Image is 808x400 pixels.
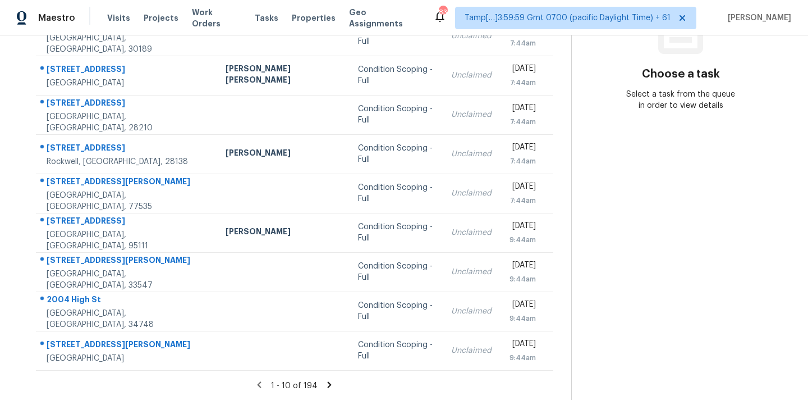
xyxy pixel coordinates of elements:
span: Projects [144,12,178,24]
div: [GEOGRAPHIC_DATA], [GEOGRAPHIC_DATA], 33547 [47,269,208,291]
div: 9:44am [509,234,536,246]
div: 9:44am [509,313,536,324]
div: [DATE] [509,63,536,77]
div: Unclaimed [451,266,492,278]
div: [DATE] [509,220,536,234]
div: 7:44am [509,38,536,49]
div: Unclaimed [451,188,492,199]
div: [DATE] [509,299,536,313]
div: [PERSON_NAME] [226,147,340,161]
div: Condition Scoping - Full [358,103,433,126]
div: Select a task from the queue in order to view details [626,89,736,111]
div: [STREET_ADDRESS] [47,97,208,111]
div: Unclaimed [451,109,492,120]
div: [STREET_ADDRESS][PERSON_NAME] [47,254,208,269]
div: Condition Scoping - Full [358,221,433,244]
div: Unclaimed [451,70,492,81]
div: Condition Scoping - Full [358,25,433,47]
div: [GEOGRAPHIC_DATA], [GEOGRAPHIC_DATA], 28210 [47,111,208,134]
span: Tasks [255,14,278,22]
div: [DATE] [509,338,536,352]
div: Condition Scoping - Full [358,339,433,362]
div: [DATE] [509,181,536,195]
div: Condition Scoping - Full [358,64,433,87]
div: [STREET_ADDRESS] [47,63,208,78]
div: [STREET_ADDRESS][PERSON_NAME] [47,176,208,190]
div: 7:44am [509,156,536,167]
div: [GEOGRAPHIC_DATA] [47,353,208,364]
span: Maestro [38,12,75,24]
div: 7:44am [509,195,536,206]
div: [GEOGRAPHIC_DATA], [GEOGRAPHIC_DATA], 30189 [47,33,208,55]
div: [DATE] [509,142,536,156]
div: [PERSON_NAME] [226,226,340,240]
div: [GEOGRAPHIC_DATA], [GEOGRAPHIC_DATA], 77535 [47,190,208,212]
span: Properties [292,12,336,24]
div: [STREET_ADDRESS] [47,142,208,156]
div: Unclaimed [451,30,492,42]
div: Unclaimed [451,227,492,238]
div: Condition Scoping - Full [358,261,433,283]
div: Condition Scoping - Full [358,143,433,165]
span: Visits [107,12,130,24]
div: [DATE] [509,260,536,274]
div: 7:44am [509,77,536,88]
div: [STREET_ADDRESS][PERSON_NAME] [47,339,208,353]
div: 838 [439,7,447,18]
div: [STREET_ADDRESS] [47,215,208,229]
span: 1 - 10 of 194 [271,382,318,390]
span: [PERSON_NAME] [723,12,791,24]
div: [DATE] [509,102,536,116]
div: [GEOGRAPHIC_DATA], [GEOGRAPHIC_DATA], 95111 [47,229,208,252]
span: Work Orders [192,7,241,29]
div: 9:44am [509,274,536,285]
div: Unclaimed [451,148,492,160]
h3: Choose a task [642,69,720,80]
div: [PERSON_NAME] [PERSON_NAME] [226,63,340,88]
div: Unclaimed [451,345,492,356]
span: Tamp[…]3:59:59 Gmt 0700 (pacific Daylight Time) + 61 [465,12,671,24]
div: 7:44am [509,116,536,128]
div: 2004 High St [47,294,208,308]
div: Condition Scoping - Full [358,300,433,322]
div: Rockwell, [GEOGRAPHIC_DATA], 28138 [47,156,208,167]
div: 9:44am [509,352,536,363]
div: Condition Scoping - Full [358,182,433,204]
div: [GEOGRAPHIC_DATA], [GEOGRAPHIC_DATA], 34748 [47,308,208,330]
span: Geo Assignments [349,7,420,29]
div: [GEOGRAPHIC_DATA] [47,78,208,89]
div: Unclaimed [451,306,492,317]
